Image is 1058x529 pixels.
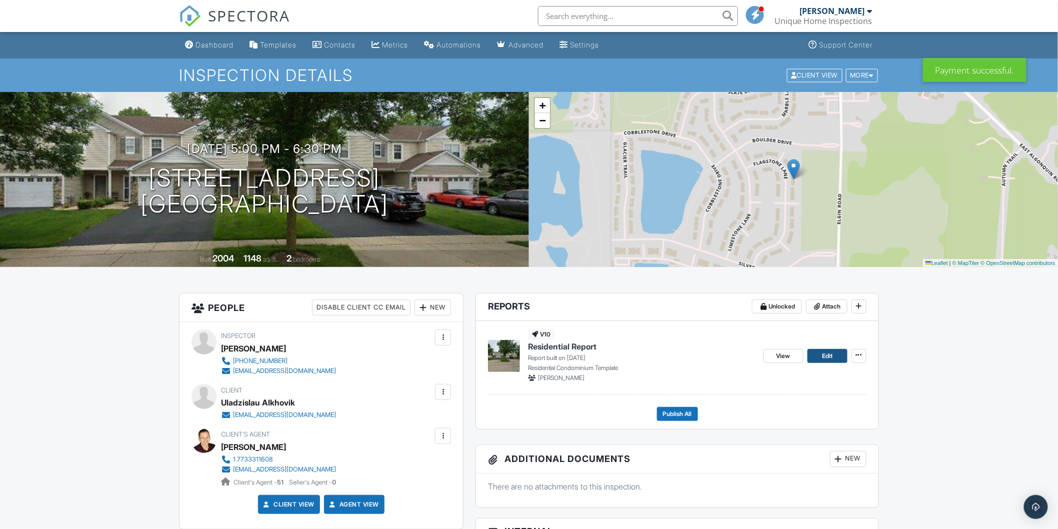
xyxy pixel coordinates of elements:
strong: 51 [277,478,283,486]
img: The Best Home Inspection Software - Spectora [179,5,201,27]
a: [EMAIL_ADDRESS][DOMAIN_NAME] [221,410,336,420]
div: Metrics [382,40,408,49]
div: Uladzislau Alkhovik [221,395,295,410]
a: © OpenStreetMap contributors [981,260,1055,266]
span: SPECTORA [208,5,290,26]
div: [PERSON_NAME] [800,6,865,16]
div: New [414,299,451,315]
h3: [DATE] 5:00 pm - 6:30 pm [187,142,342,155]
span: Inspector [221,332,255,339]
div: Advanced [508,40,543,49]
h1: Inspection Details [179,66,879,84]
a: Client View [786,71,845,78]
span: sq. ft. [263,255,277,263]
div: Client View [787,68,842,82]
input: Search everything... [538,6,738,26]
a: Zoom in [535,98,550,113]
a: Leaflet [925,260,948,266]
div: New [830,451,866,467]
a: [EMAIL_ADDRESS][DOMAIN_NAME] [221,366,336,376]
span: Client's Agent [221,430,270,438]
div: Dashboard [195,40,233,49]
div: 2 [287,253,292,263]
div: Unique Home Inspections [774,16,872,26]
div: Payment successful. [923,58,1026,82]
a: Templates [245,36,300,54]
div: Support Center [819,40,873,49]
a: 1 7733311608 [221,454,336,464]
a: Zoom out [535,113,550,128]
a: [PERSON_NAME] [221,439,286,454]
span: Seller's Agent - [289,478,336,486]
img: Marker [787,159,800,179]
a: [PHONE_NUMBER] [221,356,336,366]
span: Client [221,386,242,394]
div: More [846,68,878,82]
span: + [539,99,546,111]
a: Automations (Basic) [420,36,485,54]
span: bedrooms [293,255,321,263]
a: Agent View [327,499,379,509]
a: SPECTORA [179,13,290,34]
div: Disable Client CC Email [312,299,410,315]
div: 1148 [244,253,262,263]
a: [EMAIL_ADDRESS][DOMAIN_NAME] [221,464,336,474]
div: [EMAIL_ADDRESS][DOMAIN_NAME] [233,411,336,419]
div: Templates [260,40,296,49]
a: Advanced [493,36,547,54]
a: Metrics [367,36,412,54]
div: [EMAIL_ADDRESS][DOMAIN_NAME] [233,367,336,375]
div: 1 7733311608 [233,455,273,463]
h3: People [179,293,463,322]
a: Dashboard [181,36,237,54]
a: Client View [261,499,314,509]
span: | [949,260,951,266]
a: © MapTiler [952,260,979,266]
div: [PERSON_NAME] [221,341,286,356]
strong: 0 [332,478,336,486]
h3: Additional Documents [476,445,878,473]
div: 2004 [213,253,234,263]
div: Settings [570,40,599,49]
a: Contacts [308,36,359,54]
span: Client's Agent - [233,478,285,486]
div: Contacts [324,40,355,49]
a: Settings [555,36,603,54]
span: − [539,114,546,126]
span: Built [200,255,211,263]
p: There are no attachments to this inspection. [488,481,866,492]
div: [EMAIL_ADDRESS][DOMAIN_NAME] [233,465,336,473]
a: Support Center [805,36,877,54]
h1: [STREET_ADDRESS] [GEOGRAPHIC_DATA] [140,165,388,218]
div: [PHONE_NUMBER] [233,357,287,365]
div: Automations [436,40,481,49]
div: Open Intercom Messenger [1024,495,1048,519]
